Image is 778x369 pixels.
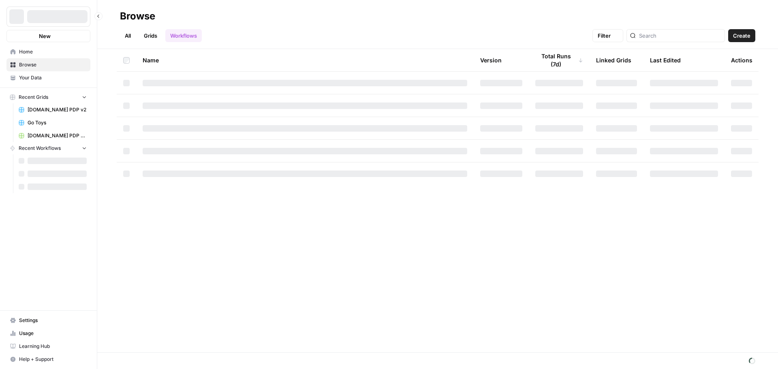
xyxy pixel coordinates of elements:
[19,356,87,363] span: Help + Support
[15,129,90,142] a: [DOMAIN_NAME] PDP Enrichment Grid
[19,74,87,81] span: Your Data
[143,49,467,71] div: Name
[19,48,87,55] span: Home
[19,94,48,101] span: Recent Grids
[6,353,90,366] button: Help + Support
[6,45,90,58] a: Home
[650,49,681,71] div: Last Edited
[6,142,90,154] button: Recent Workflows
[28,106,87,113] span: [DOMAIN_NAME] PDP v2
[28,132,87,139] span: [DOMAIN_NAME] PDP Enrichment Grid
[480,49,502,71] div: Version
[731,49,752,71] div: Actions
[19,317,87,324] span: Settings
[165,29,202,42] a: Workflows
[120,29,136,42] a: All
[139,29,162,42] a: Grids
[39,32,51,40] span: New
[19,61,87,68] span: Browse
[6,314,90,327] a: Settings
[120,10,155,23] div: Browse
[19,330,87,337] span: Usage
[19,343,87,350] span: Learning Hub
[639,32,721,40] input: Search
[6,91,90,103] button: Recent Grids
[728,29,755,42] button: Create
[6,340,90,353] a: Learning Hub
[6,30,90,42] button: New
[733,32,750,40] span: Create
[15,103,90,116] a: [DOMAIN_NAME] PDP v2
[6,58,90,71] a: Browse
[19,145,61,152] span: Recent Workflows
[6,71,90,84] a: Your Data
[598,32,611,40] span: Filter
[596,49,631,71] div: Linked Grids
[15,116,90,129] a: Go Toys
[6,327,90,340] a: Usage
[28,119,87,126] span: Go Toys
[535,49,583,71] div: Total Runs (7d)
[592,29,623,42] button: Filter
